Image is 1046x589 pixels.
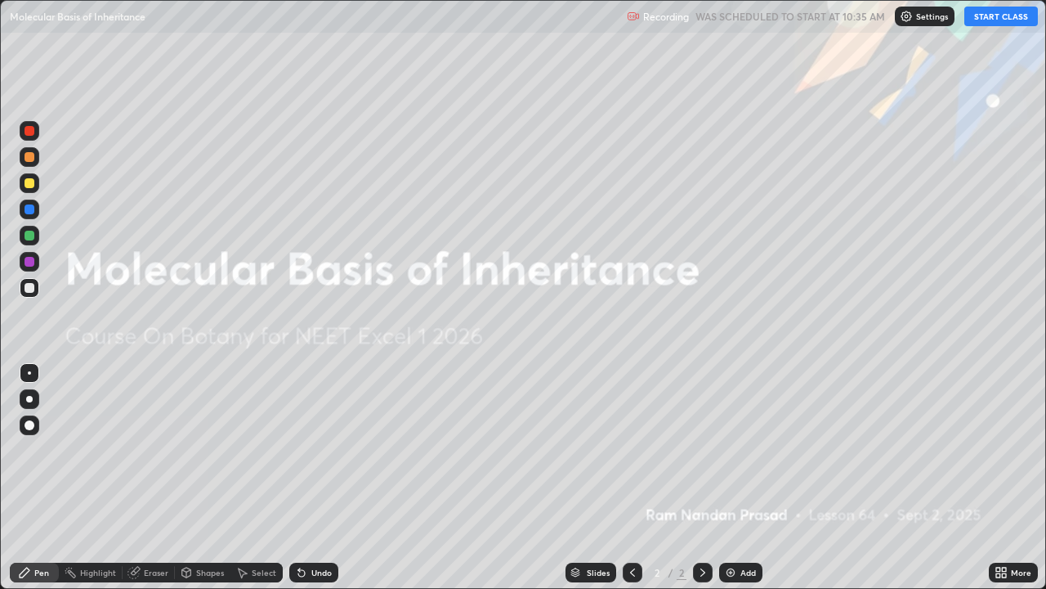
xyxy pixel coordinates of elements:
div: Pen [34,569,49,577]
p: Recording [643,11,689,23]
div: Slides [587,569,610,577]
p: Molecular Basis of Inheritance [10,10,145,23]
div: Undo [311,569,332,577]
div: 2 [649,568,665,578]
img: add-slide-button [724,566,737,579]
img: recording.375f2c34.svg [627,10,640,23]
div: Eraser [144,569,168,577]
h5: WAS SCHEDULED TO START AT 10:35 AM [695,9,885,24]
div: Shapes [196,569,224,577]
div: / [668,568,673,578]
button: START CLASS [964,7,1038,26]
div: Select [252,569,276,577]
div: 2 [677,565,686,580]
img: class-settings-icons [900,10,913,23]
div: Highlight [80,569,116,577]
div: Add [740,569,756,577]
p: Settings [916,12,948,20]
div: More [1011,569,1031,577]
